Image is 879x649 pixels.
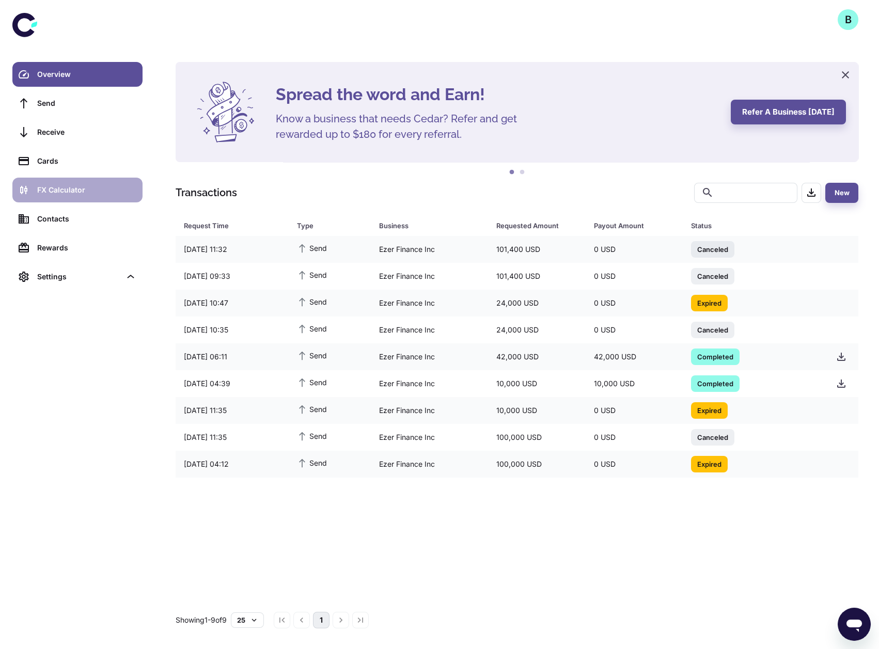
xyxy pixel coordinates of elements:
div: FX Calculator [37,184,136,196]
div: 0 USD [586,401,683,420]
span: Request Time [184,218,285,233]
span: Completed [691,351,740,361]
div: Ezer Finance Inc [371,293,488,313]
span: Send [297,457,327,468]
button: 25 [231,612,264,628]
div: Type [297,218,353,233]
div: Receive [37,126,136,138]
div: 0 USD [586,240,683,259]
div: 42,000 USD [488,347,586,367]
span: Send [297,323,327,334]
nav: pagination navigation [272,612,370,628]
div: Settings [12,264,143,289]
div: Ezer Finance Inc [371,266,488,286]
div: 0 USD [586,320,683,340]
button: New [825,183,858,203]
div: [DATE] 09:33 [176,266,289,286]
div: Ezer Finance Inc [371,374,488,393]
div: 0 USD [586,266,683,286]
div: [DATE] 11:35 [176,401,289,420]
div: Ezer Finance Inc [371,401,488,420]
h5: Know a business that needs Cedar? Refer and get rewarded up to $180 for every referral. [276,111,534,142]
h1: Transactions [176,185,237,200]
a: Send [12,91,143,116]
span: Send [297,403,327,415]
span: Completed [691,378,740,388]
div: Ezer Finance Inc [371,347,488,367]
span: Canceled [691,271,734,281]
div: Cards [37,155,136,167]
a: Cards [12,149,143,173]
span: Expired [691,405,728,415]
div: [DATE] 11:32 [176,240,289,259]
div: Overview [37,69,136,80]
div: [DATE] 10:35 [176,320,289,340]
h4: Spread the word and Earn! [276,82,718,107]
div: 0 USD [586,293,683,313]
button: B [838,9,858,30]
a: FX Calculator [12,178,143,202]
span: Canceled [691,324,734,335]
div: 10,000 USD [586,374,683,393]
span: Send [297,242,327,254]
div: 101,400 USD [488,266,586,286]
span: Send [297,350,327,361]
p: Showing 1-9 of 9 [176,614,227,626]
a: Rewards [12,235,143,260]
span: Canceled [691,432,734,442]
span: Canceled [691,244,734,254]
div: Ezer Finance Inc [371,454,488,474]
span: Expired [691,458,728,469]
button: 2 [517,167,527,178]
a: Contacts [12,207,143,231]
span: Type [297,218,367,233]
div: Send [37,98,136,109]
div: [DATE] 11:35 [176,428,289,447]
span: Send [297,269,327,280]
div: [DATE] 10:47 [176,293,289,313]
div: [DATE] 04:39 [176,374,289,393]
div: 100,000 USD [488,454,586,474]
span: Payout Amount [594,218,679,233]
iframe: Button to launch messaging window, conversation in progress [838,608,871,641]
a: Overview [12,62,143,87]
div: Settings [37,271,121,282]
div: Request Time [184,218,271,233]
div: 0 USD [586,428,683,447]
div: Ezer Finance Inc [371,240,488,259]
div: 0 USD [586,454,683,474]
div: [DATE] 04:12 [176,454,289,474]
div: 10,000 USD [488,401,586,420]
div: Ezer Finance Inc [371,428,488,447]
div: 24,000 USD [488,320,586,340]
span: Send [297,430,327,441]
a: Receive [12,120,143,145]
span: Send [297,376,327,388]
div: Rewards [37,242,136,254]
div: [DATE] 06:11 [176,347,289,367]
button: 1 [507,167,517,178]
div: 42,000 USD [586,347,683,367]
div: Requested Amount [496,218,568,233]
div: 100,000 USD [488,428,586,447]
div: 24,000 USD [488,293,586,313]
div: Status [691,218,802,233]
span: Expired [691,297,728,308]
span: Requested Amount [496,218,582,233]
button: Refer a business [DATE] [731,100,846,124]
div: Payout Amount [594,218,666,233]
span: Send [297,296,327,307]
button: page 1 [313,612,329,628]
span: Status [691,218,815,233]
div: Ezer Finance Inc [371,320,488,340]
div: 101,400 USD [488,240,586,259]
div: 10,000 USD [488,374,586,393]
div: Contacts [37,213,136,225]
